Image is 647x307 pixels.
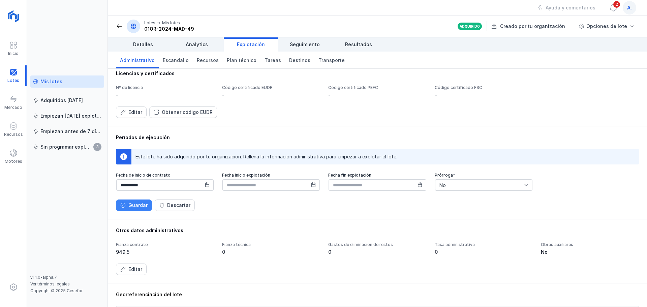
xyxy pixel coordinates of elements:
span: No [435,180,524,190]
a: Transporte [314,52,349,68]
div: Mis lotes [40,78,62,85]
div: Inicio [8,51,19,56]
div: Gastos de eliminación de restos [328,242,426,247]
div: Código certificado PEFC [328,85,426,90]
a: Escandallo [159,52,193,68]
div: Fecha inicio explotación [222,173,320,178]
div: 0 [222,249,320,255]
a: Administrativo [116,52,159,68]
div: Editar [128,266,142,273]
div: 949,5 [116,249,214,255]
img: logoRight.svg [5,8,22,25]
a: Destinos [285,52,314,68]
div: Otros datos administrativos [116,227,639,234]
a: Tareas [260,52,285,68]
div: Código certificado EUDR [222,85,320,90]
div: Código certificado FSC [435,85,533,90]
button: Obtener código EUDR [149,106,217,118]
a: Detalles [116,37,170,52]
span: Escandallo [163,57,189,64]
a: Sin programar explotación3 [30,141,104,153]
div: Licencias y certificados [116,70,639,77]
a: Empiezan antes de 7 días [30,125,104,137]
div: Este lote ha sido adquirido por tu organización. Rellena la información administrativa para empez... [135,153,397,160]
div: Copyright © 2025 Cesefor [30,288,104,294]
div: Mis lotes [162,20,180,26]
span: Analytics [186,41,208,48]
div: Creado por tu organización [491,21,571,31]
div: Descartar [167,202,190,209]
div: Adquiridos [DATE] [40,97,83,104]
div: Obtener código EUDR [162,109,213,116]
div: Tasa administrativa [435,242,533,247]
span: Resultados [345,41,372,48]
a: Adquiridos [DATE] [30,94,104,106]
div: Guardar [128,202,148,209]
span: a. [627,4,632,11]
div: - [328,92,331,98]
div: Recursos [4,132,23,137]
a: Recursos [193,52,223,68]
div: Georreferenciación del lote [116,291,639,298]
div: 0 [435,249,533,255]
div: - [116,92,118,98]
button: Ayuda y comentarios [533,2,600,13]
button: Guardar [116,199,152,211]
div: Obras auxiliares [541,242,639,247]
a: Explotación [224,37,278,52]
span: 3 [93,143,101,151]
a: Analytics [170,37,224,52]
div: v1.1.0-alpha.7 [30,275,104,280]
div: Períodos de ejecución [116,134,639,141]
div: - [222,92,224,98]
div: Fecha fin explotación [328,173,426,178]
span: 2 [613,0,621,8]
div: 0 [328,249,426,255]
button: Editar [116,264,147,275]
div: Editar [128,109,142,116]
button: Editar [116,106,147,118]
div: Nº de licencia [116,85,214,90]
a: Empiezan [DATE] explotación [30,110,104,122]
button: Descartar [155,199,195,211]
a: Resultados [332,37,386,52]
a: Ver términos legales [30,281,70,286]
div: Adquirido [460,24,480,29]
div: Fianza técnica [222,242,320,247]
div: Opciones de lote [586,23,627,30]
span: Explotación [237,41,265,48]
div: 01OR-2024-MAD-49 [144,26,194,32]
span: Destinos [289,57,310,64]
div: Empiezan antes de 7 días [40,128,101,135]
a: Plan técnico [223,52,260,68]
div: Motores [5,159,22,164]
span: Tareas [265,57,281,64]
div: Empiezan [DATE] explotación [40,113,101,119]
div: Sin programar explotación [40,144,91,150]
div: Fecha de inicio de contrato [116,173,214,178]
div: Fianza contrato [116,242,214,247]
span: Detalles [133,41,153,48]
div: Ayuda y comentarios [546,4,595,11]
span: Administrativo [120,57,155,64]
span: Plan técnico [227,57,256,64]
span: Recursos [197,57,219,64]
div: Prórroga [435,173,533,178]
a: Seguimiento [278,37,332,52]
div: Lotes [144,20,155,26]
a: Mis lotes [30,75,104,88]
span: Seguimiento [290,41,320,48]
span: Transporte [318,57,345,64]
div: No [541,249,639,255]
div: Mercado [4,105,22,110]
div: - [435,92,437,98]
